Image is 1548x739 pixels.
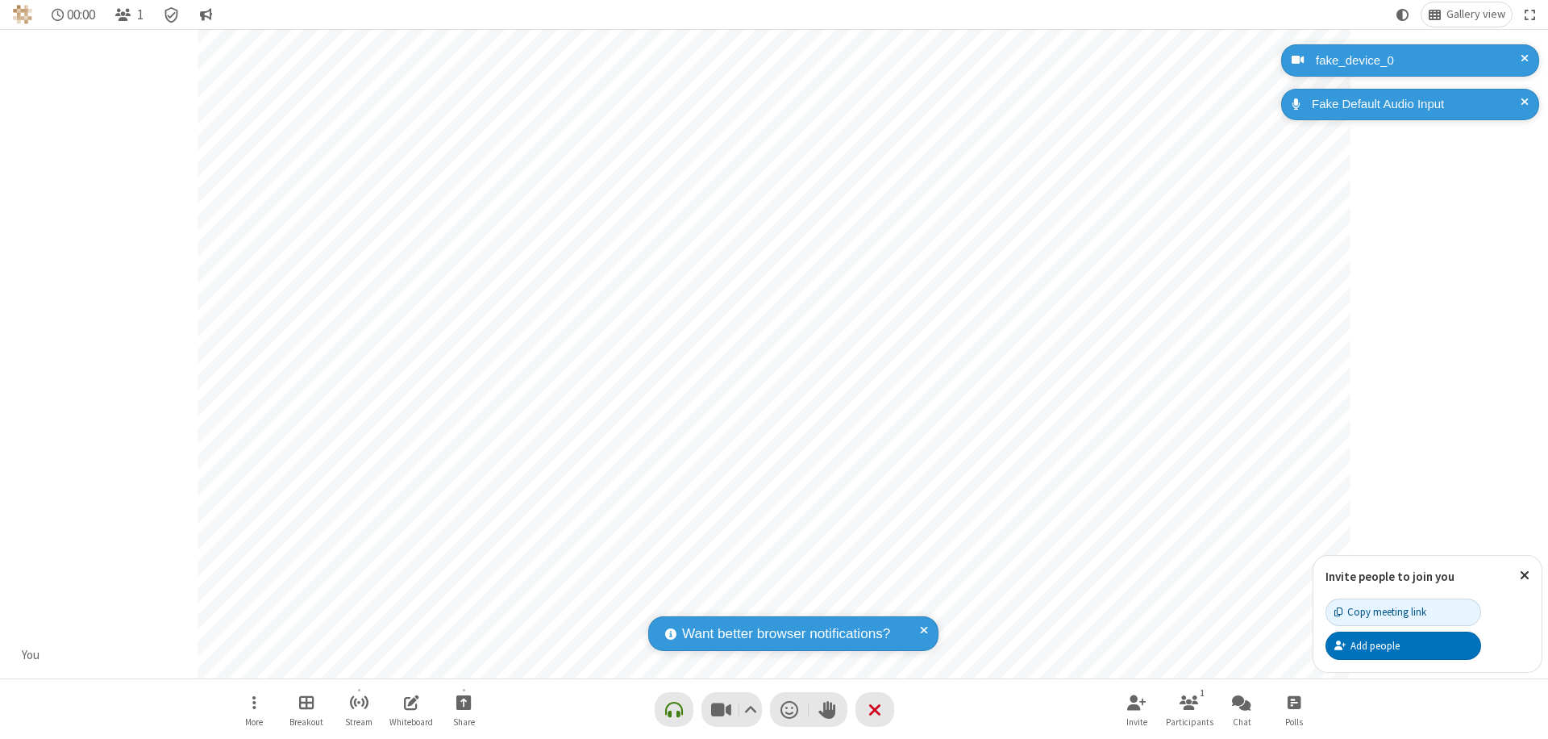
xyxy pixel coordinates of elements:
button: Manage Breakout Rooms [282,687,331,733]
div: Timer [45,2,102,27]
label: Invite people to join you [1325,569,1454,584]
span: Chat [1233,717,1251,727]
button: Open participant list [108,2,150,27]
span: Whiteboard [389,717,433,727]
button: Change layout [1421,2,1512,27]
button: Send a reaction [770,692,809,727]
button: Add people [1325,632,1481,659]
button: Invite participants (⌘+Shift+I) [1113,687,1161,733]
span: Share [453,717,475,727]
span: Want better browser notifications? [682,624,890,645]
button: Start sharing [439,687,488,733]
span: Participants [1166,717,1213,727]
span: 00:00 [67,7,95,23]
span: Invite [1126,717,1147,727]
button: Open chat [1217,687,1266,733]
span: Polls [1285,717,1303,727]
button: Open poll [1270,687,1318,733]
div: Copy meeting link [1334,604,1426,620]
button: Open shared whiteboard [387,687,435,733]
button: Open menu [230,687,278,733]
span: Gallery view [1446,8,1505,21]
span: Stream [345,717,372,727]
div: Fake Default Audio Input [1306,95,1527,114]
button: Video setting [739,692,761,727]
span: 1 [137,7,144,23]
button: Raise hand [809,692,847,727]
span: Breakout [289,717,323,727]
div: fake_device_0 [1310,52,1527,70]
button: Using system theme [1390,2,1416,27]
button: Stop video (⌘+Shift+V) [701,692,762,727]
button: Fullscreen [1518,2,1542,27]
span: More [245,717,263,727]
button: End or leave meeting [855,692,894,727]
button: Copy meeting link [1325,599,1481,626]
button: Start streaming [335,687,383,733]
button: Connect your audio [655,692,693,727]
div: Meeting details Encryption enabled [156,2,187,27]
button: Close popover [1508,556,1542,595]
img: QA Selenium DO NOT DELETE OR CHANGE [13,5,32,24]
button: Open participant list [1165,687,1213,733]
div: 1 [1196,686,1209,700]
div: You [16,646,46,665]
button: Conversation [193,2,218,27]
